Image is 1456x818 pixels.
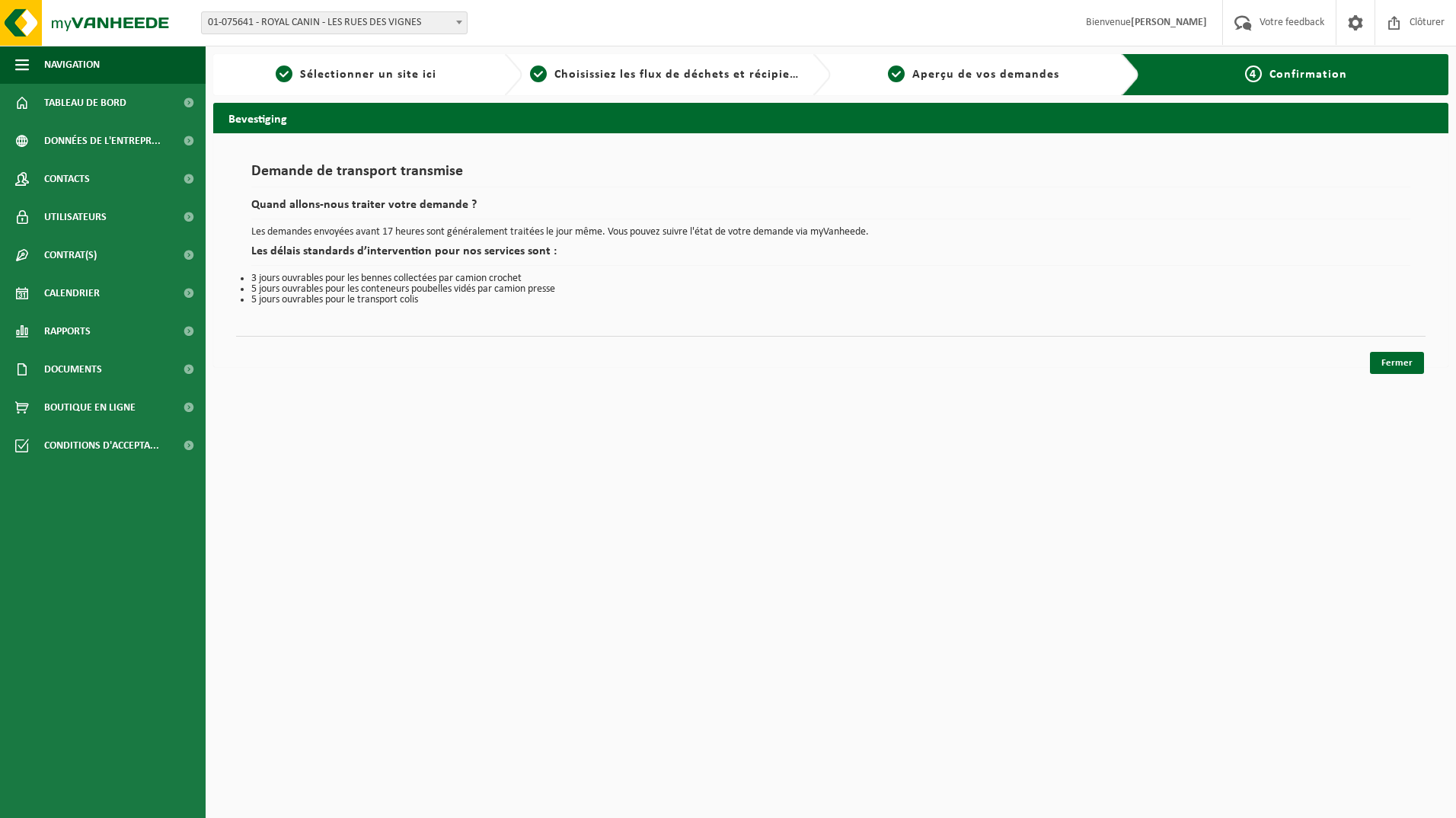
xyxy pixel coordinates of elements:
[300,69,436,81] span: Sélectionner un site ici
[44,350,102,388] span: Documents
[44,160,90,198] span: Contacts
[44,122,161,160] span: Données de l'entrepr...
[251,273,1410,284] li: 3 jours ouvrables pour les bennes collectées par camion crochet
[221,66,492,84] a: 1Sélectionner un site ici
[44,312,91,350] span: Rapports
[44,46,100,84] span: Navigation
[276,66,292,82] span: 1
[44,388,136,427] span: Boutique en ligne
[202,12,467,34] span: 01-075641 - ROYAL CANIN - LES RUES DES VIGNES
[838,66,1110,84] a: 3Aperçu de vos demandes
[251,164,1410,187] h1: Demande de transport transmise
[1370,352,1424,374] a: Fermer
[44,427,159,465] span: Conditions d'accepta...
[554,69,808,81] span: Choisissiez les flux de déchets et récipients
[530,66,547,82] span: 2
[912,69,1059,81] span: Aperçu de vos demandes
[1131,17,1207,28] strong: [PERSON_NAME]
[251,284,1410,295] li: 5 jours ouvrables pour les conteneurs poubelles vidés par camion presse
[1245,66,1262,82] span: 4
[44,198,107,236] span: Utilisateurs
[251,245,1410,266] h2: Les délais standards d’intervention pour nos services sont :
[251,295,1410,305] li: 5 jours ouvrables pour le transport colis
[1269,69,1347,81] span: Confirmation
[251,227,1410,238] p: Les demandes envoyées avant 17 heures sont généralement traitées le jour même. Vous pouvez suivre...
[530,66,801,84] a: 2Choisissiez les flux de déchets et récipients
[201,11,468,34] span: 01-075641 - ROYAL CANIN - LES RUES DES VIGNES
[213,103,1448,133] h2: Bevestiging
[888,66,905,82] span: 3
[44,236,97,274] span: Contrat(s)
[44,84,126,122] span: Tableau de bord
[251,199,1410,219] h2: Quand allons-nous traiter votre demande ?
[44,274,100,312] span: Calendrier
